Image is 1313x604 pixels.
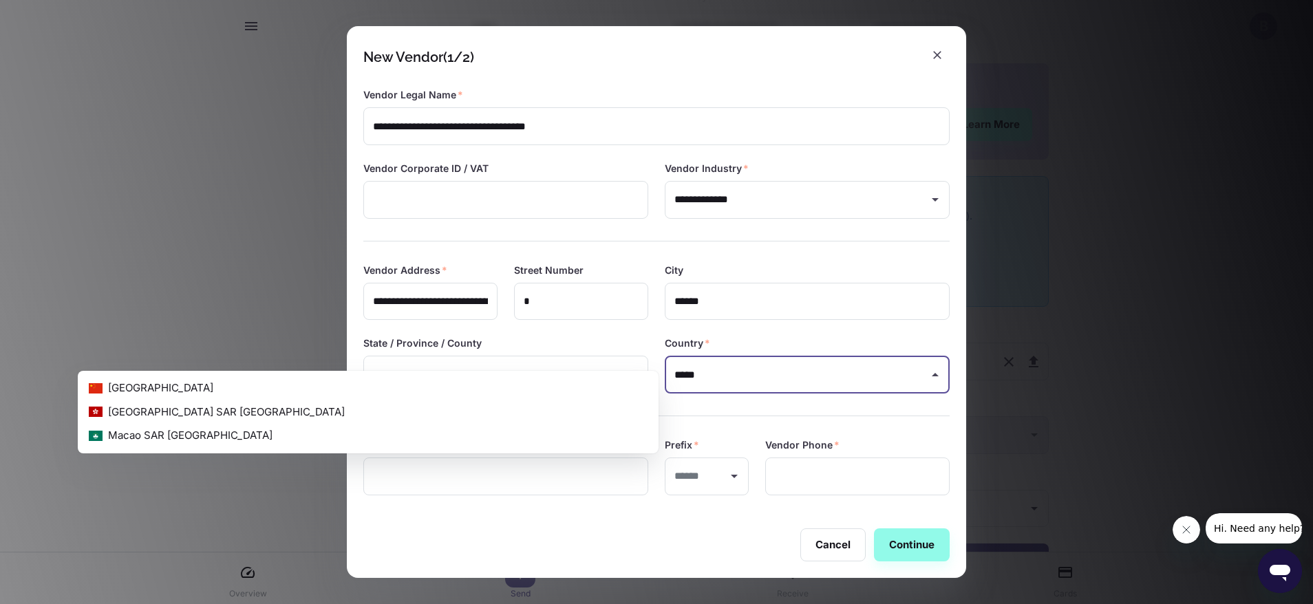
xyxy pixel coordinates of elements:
li: [GEOGRAPHIC_DATA] [78,376,659,400]
label: Vendor Phone [765,438,840,452]
button: Close [926,365,945,385]
button: Open [926,190,945,209]
label: City [665,263,683,277]
label: Vendor Industry [665,162,749,175]
span: Hi. Need any help? [8,10,99,21]
iframe: Button to launch messaging window [1258,549,1302,593]
label: Vendor Legal Name [363,88,463,102]
button: Cancel [800,528,866,561]
iframe: Message from company [1206,513,1302,543]
label: Vendor Corporate ID / VAT [363,162,489,175]
label: State / Province / County [363,336,482,350]
label: Prefix [665,438,699,452]
button: Open [725,466,744,486]
iframe: Close message [1173,516,1200,543]
button: Continue [874,528,950,561]
label: Vendor Address [363,263,447,277]
li: [GEOGRAPHIC_DATA] SAR [GEOGRAPHIC_DATA] [78,400,659,424]
label: Country [665,336,710,350]
div: New Vendor (1/2) [363,49,474,65]
label: Street Number [514,263,584,277]
li: Macao SAR [GEOGRAPHIC_DATA] [78,424,659,448]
